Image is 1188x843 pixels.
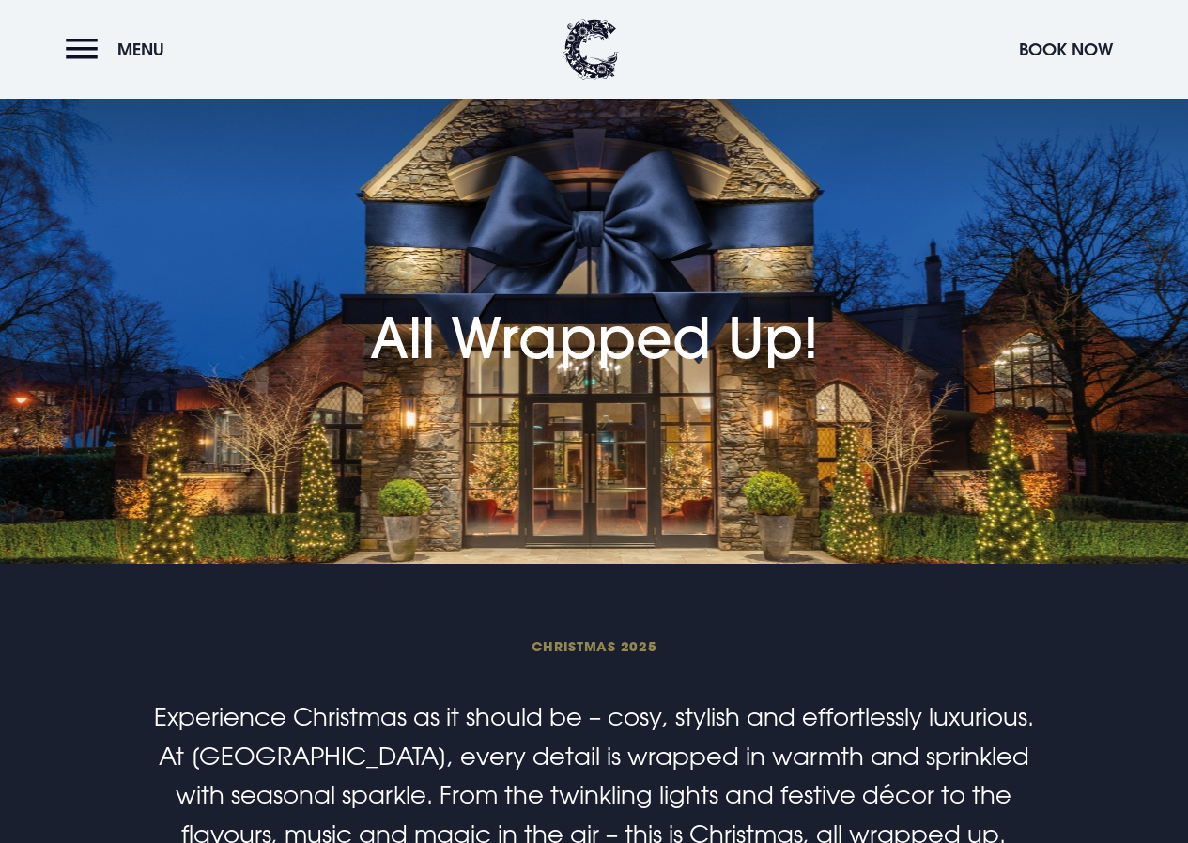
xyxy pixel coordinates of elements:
button: Menu [66,29,174,70]
span: Christmas 2025 [147,637,1041,655]
button: Book Now [1010,29,1122,70]
h1: All Wrapped Up! [370,202,819,371]
img: Clandeboye Lodge [563,19,619,80]
span: Menu [117,39,164,60]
